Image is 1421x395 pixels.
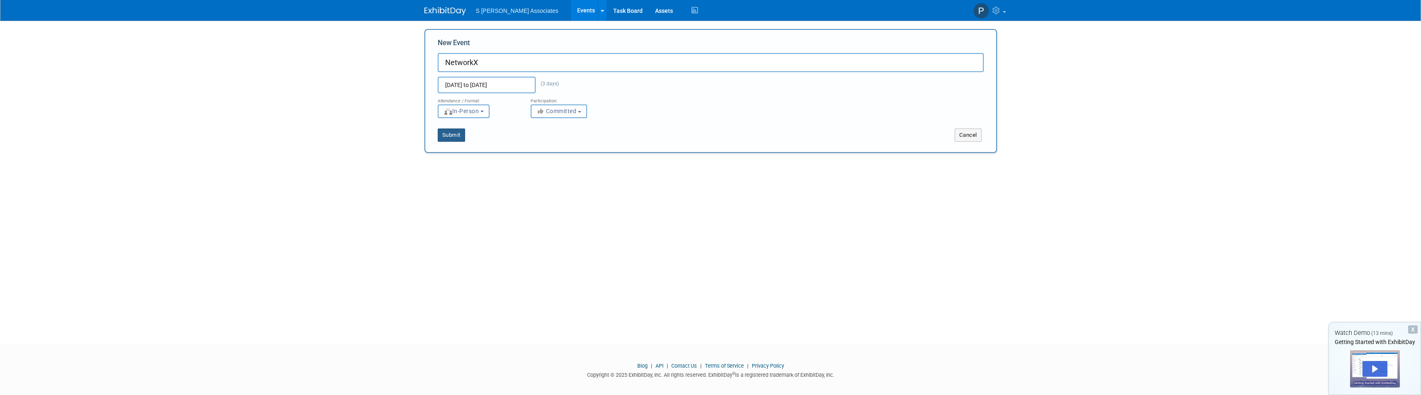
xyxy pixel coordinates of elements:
[705,363,744,369] a: Terms of Service
[637,363,648,369] a: Blog
[1363,361,1387,377] div: Play
[665,363,670,369] span: |
[671,363,697,369] a: Contact Us
[476,7,558,14] span: S [PERSON_NAME] Associates
[752,363,784,369] a: Privacy Policy
[698,363,704,369] span: |
[732,371,735,376] sup: ®
[438,104,490,118] button: In-Person
[536,81,559,87] span: (3 days)
[424,7,466,15] img: ExhibitDay
[444,108,479,114] span: In-Person
[745,363,751,369] span: |
[438,38,470,51] label: New Event
[649,363,654,369] span: |
[955,128,982,142] button: Cancel
[438,93,518,104] div: Attendance / Format:
[1329,338,1421,346] div: Getting Started with ExhibitDay
[438,128,465,142] button: Submit
[973,3,989,19] img: Peggy Ballard
[531,93,611,104] div: Participation:
[656,363,663,369] a: API
[531,104,587,118] button: Committed
[438,53,984,72] input: Name of Trade Show / Conference
[1329,329,1421,337] div: Watch Demo
[1408,325,1418,334] div: Dismiss
[438,77,536,93] input: Start Date - End Date
[1371,330,1393,336] span: (13 mins)
[536,108,577,114] span: Committed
